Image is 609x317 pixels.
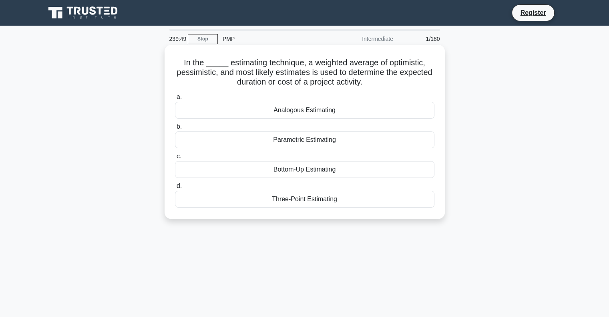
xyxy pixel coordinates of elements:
[175,161,434,178] div: Bottom-Up Estimating
[177,93,182,100] span: a.
[174,58,435,87] h5: In the _____ estimating technique, a weighted average of optimistic, pessimistic, and most likely...
[175,102,434,119] div: Analogous Estimating
[188,34,218,44] a: Stop
[165,31,188,47] div: 239:49
[175,191,434,208] div: Three-Point Estimating
[515,8,551,18] a: Register
[177,182,182,189] span: d.
[177,153,181,160] span: c.
[328,31,398,47] div: Intermediate
[218,31,328,47] div: PMP
[175,131,434,148] div: Parametric Estimating
[177,123,182,130] span: b.
[398,31,445,47] div: 1/180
